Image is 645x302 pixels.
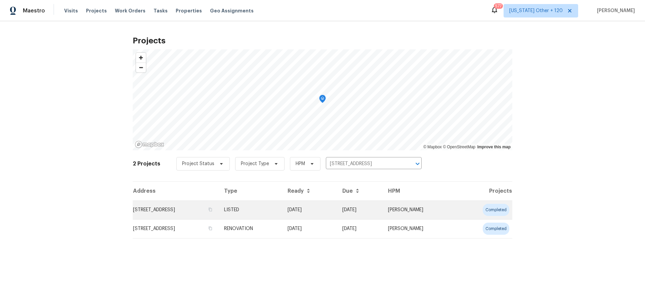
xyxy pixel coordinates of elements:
[176,7,202,14] span: Properties
[296,160,305,167] span: HPM
[133,37,512,44] h2: Projects
[135,141,164,148] a: Mapbox homepage
[319,95,326,105] div: Map marker
[509,7,563,14] span: [US_STATE] Other + 120
[241,160,269,167] span: Project Type
[133,49,512,150] canvas: Map
[413,159,422,168] button: Open
[326,159,403,169] input: Search projects
[443,145,475,149] a: OpenStreetMap
[219,182,282,200] th: Type
[133,182,219,200] th: Address
[154,8,168,13] span: Tasks
[64,7,78,14] span: Visits
[210,7,254,14] span: Geo Assignments
[282,219,337,238] td: Acq COE 2025-01-30T00:00:00.000Z
[86,7,107,14] span: Projects
[207,206,213,213] button: Copy Address
[483,223,509,235] div: completed
[182,160,214,167] span: Project Status
[383,200,456,219] td: [PERSON_NAME]
[282,200,337,219] td: [DATE]
[495,3,502,9] div: 577
[337,219,383,238] td: [DATE]
[337,182,383,200] th: Due
[133,200,219,219] td: [STREET_ADDRESS]
[483,204,509,216] div: completed
[282,182,337,200] th: Ready
[133,219,219,238] td: [STREET_ADDRESS]
[219,219,282,238] td: RENOVATION
[477,145,511,149] a: Improve this map
[115,7,145,14] span: Work Orders
[383,182,456,200] th: HPM
[457,182,513,200] th: Projects
[337,200,383,219] td: [DATE]
[219,200,282,219] td: LISTED
[594,7,635,14] span: [PERSON_NAME]
[207,225,213,231] button: Copy Address
[136,53,146,63] button: Zoom in
[423,145,442,149] a: Mapbox
[23,7,45,14] span: Maestro
[383,219,456,238] td: [PERSON_NAME]
[133,160,160,167] h2: 2 Projects
[136,63,146,72] button: Zoom out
